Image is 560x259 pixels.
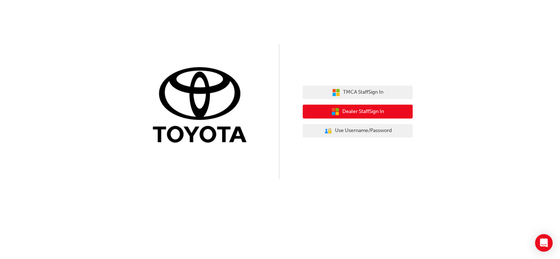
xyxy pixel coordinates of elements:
img: Trak [147,65,257,146]
div: Open Intercom Messenger [535,234,553,252]
button: Use Username/Password [303,124,413,138]
span: TMCA Staff Sign In [343,88,383,97]
button: Dealer StaffSign In [303,105,413,119]
span: Use Username/Password [335,127,392,135]
button: TMCA StaffSign In [303,86,413,100]
span: Dealer Staff Sign In [342,108,384,116]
